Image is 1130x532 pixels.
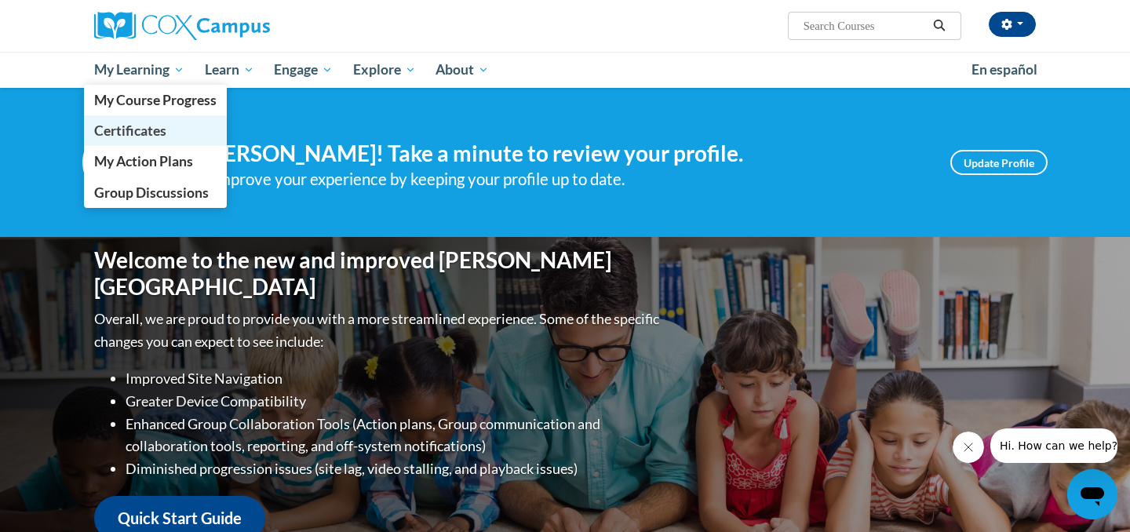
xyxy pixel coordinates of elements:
a: Engage [264,52,343,88]
a: Cox Campus [94,12,392,40]
iframe: Message from company [990,428,1117,463]
span: My Action Plans [94,153,193,169]
p: Overall, we are proud to provide you with a more streamlined experience. Some of the specific cha... [94,308,663,353]
a: Update Profile [950,150,1048,175]
a: En español [961,53,1048,86]
li: Enhanced Group Collaboration Tools (Action plans, Group communication and collaboration tools, re... [126,413,663,458]
a: My Action Plans [84,146,227,177]
a: Learn [195,52,264,88]
li: Improved Site Navigation [126,367,663,390]
span: My Learning [94,60,184,79]
span: About [436,60,489,79]
button: Account Settings [989,12,1036,37]
li: Diminished progression issues (site lag, video stalling, and playback issues) [126,457,663,480]
span: En español [971,61,1037,78]
iframe: Button to launch messaging window [1067,469,1117,519]
span: Explore [353,60,416,79]
span: Group Discussions [94,184,209,201]
a: About [426,52,500,88]
iframe: Close message [953,432,984,463]
span: My Course Progress [94,92,217,108]
span: Certificates [94,122,166,139]
a: Certificates [84,115,227,146]
h1: Welcome to the new and improved [PERSON_NAME][GEOGRAPHIC_DATA] [94,247,663,300]
a: Group Discussions [84,177,227,208]
span: Learn [205,60,254,79]
li: Greater Device Compatibility [126,390,663,413]
a: Explore [343,52,426,88]
img: Profile Image [82,127,153,198]
button: Search [928,16,951,35]
div: Help improve your experience by keeping your profile up to date. [177,166,927,192]
input: Search Courses [802,16,928,35]
a: My Learning [84,52,195,88]
div: Main menu [71,52,1059,88]
img: Cox Campus [94,12,270,40]
h4: Hi [PERSON_NAME]! Take a minute to review your profile. [177,140,927,167]
a: My Course Progress [84,85,227,115]
span: Engage [274,60,333,79]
